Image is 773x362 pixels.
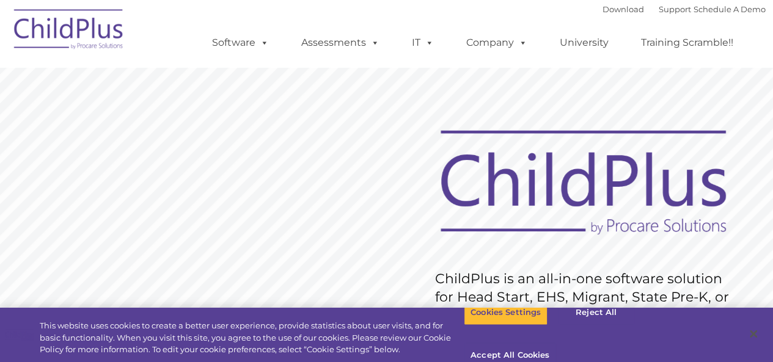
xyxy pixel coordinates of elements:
button: Close [740,320,767,347]
a: Company [454,31,540,55]
button: Cookies Settings [464,300,548,325]
div: This website uses cookies to create a better user experience, provide statistics about user visit... [40,320,464,356]
img: ChildPlus by Procare Solutions [8,1,130,62]
a: Assessments [289,31,392,55]
button: Reject All [558,300,634,325]
a: Training Scramble!! [629,31,746,55]
a: Software [200,31,281,55]
font: | [603,4,766,14]
a: Support [659,4,691,14]
a: Schedule A Demo [694,4,766,14]
a: Download [603,4,644,14]
a: IT [400,31,446,55]
a: University [548,31,621,55]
